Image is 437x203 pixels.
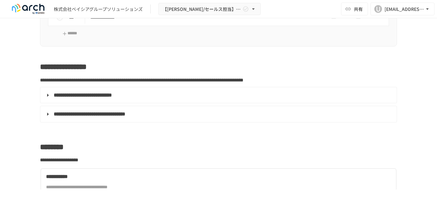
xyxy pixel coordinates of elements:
[54,6,143,13] div: 株式会社ベイシアグループソリューションズ
[385,5,424,13] div: [EMAIL_ADDRESS][DOMAIN_NAME]
[158,3,261,15] button: 【[PERSON_NAME]/セールス担当】株式会社ベイシアグループソリューションズ様_導入支援サポート
[8,4,49,14] img: logo-default@2x-9cf2c760.svg
[374,5,382,13] div: U
[341,3,368,15] button: 共有
[163,5,241,13] span: 【[PERSON_NAME]/セールス担当】株式会社ベイシアグループソリューションズ様_導入支援サポート
[354,5,363,13] span: 共有
[370,3,434,15] button: U[EMAIL_ADDRESS][DOMAIN_NAME]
